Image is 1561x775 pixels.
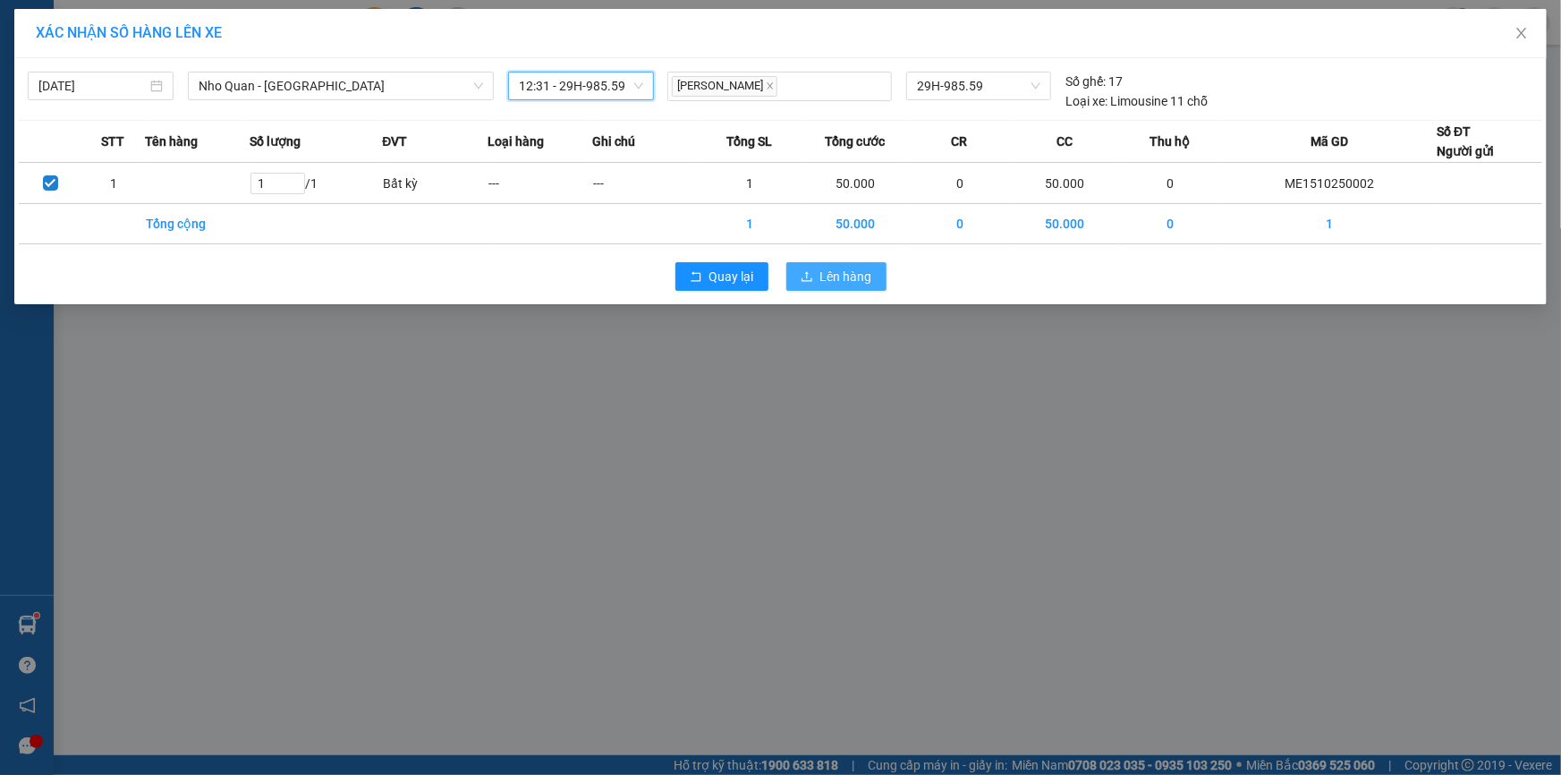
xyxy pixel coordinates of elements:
span: STT [101,132,124,151]
td: --- [488,163,592,204]
span: Tổng cước [825,132,885,151]
td: Bất kỳ [382,163,487,204]
span: Thu hộ [1150,132,1190,151]
td: ME1510250002 [1223,163,1438,204]
span: CR [952,132,968,151]
span: Tổng SL [726,132,772,151]
span: XÁC NHẬN SỐ HÀNG LÊN XE [36,24,222,41]
button: rollbackQuay lại [675,262,768,291]
span: Loại xe: [1065,91,1107,111]
div: Limousine 11 chỗ [1065,91,1208,111]
span: Số lượng [250,132,301,151]
span: Ghi chú [592,132,635,151]
span: ĐVT [382,132,407,151]
td: 0 [908,163,1013,204]
td: 1 [81,163,144,204]
button: Close [1497,9,1547,59]
td: / 1 [250,163,382,204]
td: --- [592,163,697,204]
span: 29H-985.59 [917,72,1040,99]
span: close [1514,26,1529,40]
td: 50.000 [802,163,907,204]
td: 1 [698,163,802,204]
span: close [766,81,775,90]
td: 1 [1223,204,1438,244]
div: Số ĐT Người gửi [1437,122,1494,161]
span: Quay lại [709,267,754,286]
span: CC [1056,132,1073,151]
span: Số ghế: [1065,72,1106,91]
td: 0 [908,204,1013,244]
span: Nho Quan - Hà Nội [199,72,483,99]
td: 1 [698,204,802,244]
input: 15/10/2025 [38,76,147,96]
span: upload [801,270,813,285]
span: Tên hàng [145,132,198,151]
td: 0 [1117,163,1222,204]
td: 50.000 [1013,204,1117,244]
span: Loại hàng [488,132,544,151]
span: 12:31 - 29H-985.59 [519,72,643,99]
span: [PERSON_NAME] [672,76,777,97]
td: 50.000 [802,204,907,244]
span: Mã GD [1311,132,1348,151]
span: down [473,81,484,91]
span: rollback [690,270,702,285]
span: Lên hàng [820,267,872,286]
div: 17 [1065,72,1123,91]
td: 50.000 [1013,163,1117,204]
td: Tổng cộng [145,204,250,244]
button: uploadLên hàng [786,262,887,291]
td: 0 [1117,204,1222,244]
